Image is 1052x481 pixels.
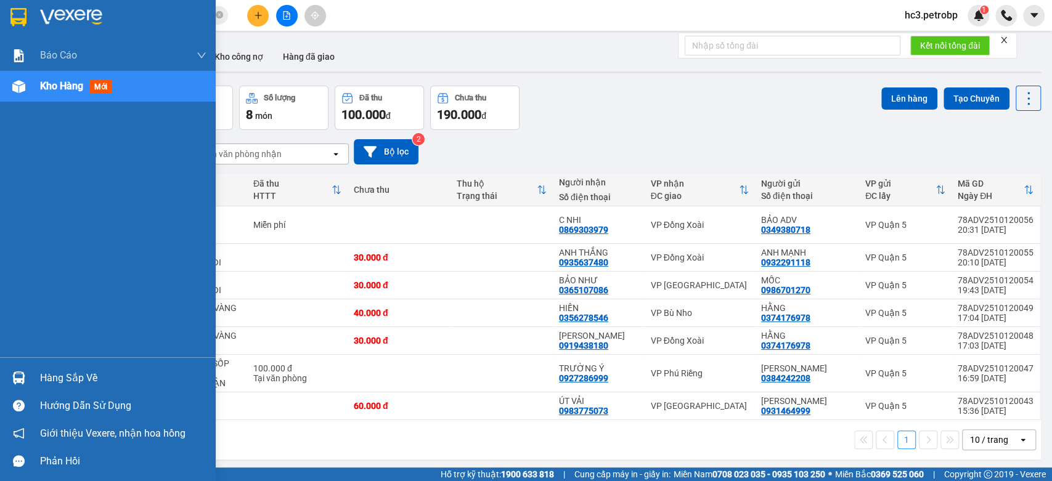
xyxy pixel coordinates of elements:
[331,149,341,159] svg: open
[881,87,937,110] button: Lên hàng
[412,133,425,145] sup: 2
[574,467,671,481] span: Cung cấp máy in - giấy in:
[761,285,810,295] div: 0986701270
[430,86,520,130] button: Chưa thu190.000đ
[12,49,25,62] img: solution-icon
[761,396,853,406] div: MINH HƯƠNG
[559,303,638,313] div: HIỀN
[761,341,810,350] div: 0374176978
[651,368,749,378] div: VP Phú Riềng
[761,363,853,373] div: HOÀNG KIM
[835,467,924,481] span: Miền Bắc
[1029,10,1040,21] span: caret-down
[253,373,341,383] div: Tại văn phòng
[239,86,328,130] button: Số lượng8món
[958,341,1034,350] div: 17:03 [DATE]
[958,225,1034,235] div: 20:31 [DATE]
[205,42,273,71] button: Kho công nợ
[247,174,348,206] th: Toggle SortBy
[253,363,341,373] div: 100.000 đ
[216,11,223,18] span: close-circle
[359,94,382,102] div: Đã thu
[559,225,608,235] div: 0869303979
[559,313,608,323] div: 0356278546
[40,47,77,63] span: Báo cáo
[920,39,980,52] span: Kết nối tổng đài
[865,308,945,318] div: VP Quận 5
[481,111,486,121] span: đ
[958,406,1034,416] div: 15:36 [DATE]
[40,397,206,415] div: Hướng dẫn sử dụng
[501,469,554,479] strong: 1900 633 818
[354,253,444,262] div: 30.000 đ
[651,191,739,201] div: ĐC giao
[40,80,83,92] span: Kho hàng
[559,341,608,350] div: 0919438180
[559,396,638,406] div: ÚT VẢI
[761,275,853,285] div: MỐC
[651,253,749,262] div: VP Đồng Xoài
[761,373,810,383] div: 0384242208
[828,472,832,477] span: ⚪️
[12,80,25,93] img: warehouse-icon
[958,331,1034,341] div: 78ADV2510120048
[958,363,1034,373] div: 78ADV2510120047
[865,401,945,411] div: VP Quận 5
[354,280,444,290] div: 30.000 đ
[761,191,853,201] div: Số điện thoại
[761,331,853,341] div: HẰNG
[933,467,935,481] span: |
[264,94,295,102] div: Số lượng
[958,303,1034,313] div: 78ADV2510120049
[958,257,1034,267] div: 20:10 [DATE]
[335,86,424,130] button: Đã thu100.000đ
[13,427,25,439] span: notification
[89,80,112,94] span: mới
[10,8,27,26] img: logo-vxr
[559,331,638,341] div: KIM HƯỜNG
[304,5,326,26] button: aim
[559,248,638,257] div: ANH THẮNG
[311,11,319,20] span: aim
[96,10,180,40] div: VP Đồng Xoài
[559,257,608,267] div: 0935637480
[761,303,853,313] div: HẰNG
[1000,36,1008,44] span: close
[674,467,825,481] span: Miền Nam
[437,107,481,122] span: 190.000
[958,275,1034,285] div: 78ADV2510120054
[1018,435,1028,445] svg: open
[944,87,1009,110] button: Tạo Chuyến
[246,107,253,122] span: 8
[354,308,444,318] div: 40.000 đ
[865,368,945,378] div: VP Quận 5
[559,192,638,202] div: Số điện thoại
[651,220,749,230] div: VP Đồng Xoài
[651,280,749,290] div: VP [GEOGRAPHIC_DATA]
[253,191,332,201] div: HTTT
[685,36,900,55] input: Nhập số tổng đài
[958,191,1024,201] div: Ngày ĐH
[859,174,952,206] th: Toggle SortBy
[958,313,1034,323] div: 17:04 [DATE]
[865,253,945,262] div: VP Quận 5
[12,371,25,384] img: warehouse-icon
[761,257,810,267] div: 0932291118
[341,107,386,122] span: 100.000
[386,111,391,121] span: đ
[13,400,25,411] span: question-circle
[973,10,984,21] img: icon-new-feature
[96,12,126,25] span: Nhận:
[559,363,638,373] div: TRƯỜNG Ý
[1023,5,1045,26] button: caret-down
[712,469,825,479] strong: 0708 023 035 - 0935 103 250
[651,401,749,411] div: VP [GEOGRAPHIC_DATA]
[563,467,565,481] span: |
[958,248,1034,257] div: 78ADV2510120055
[897,430,916,449] button: 1
[761,215,853,225] div: BẢO ADV
[559,373,608,383] div: 0927286999
[651,336,749,346] div: VP Đồng Xoài
[871,469,924,479] strong: 0369 525 060
[96,40,180,55] div: C NHI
